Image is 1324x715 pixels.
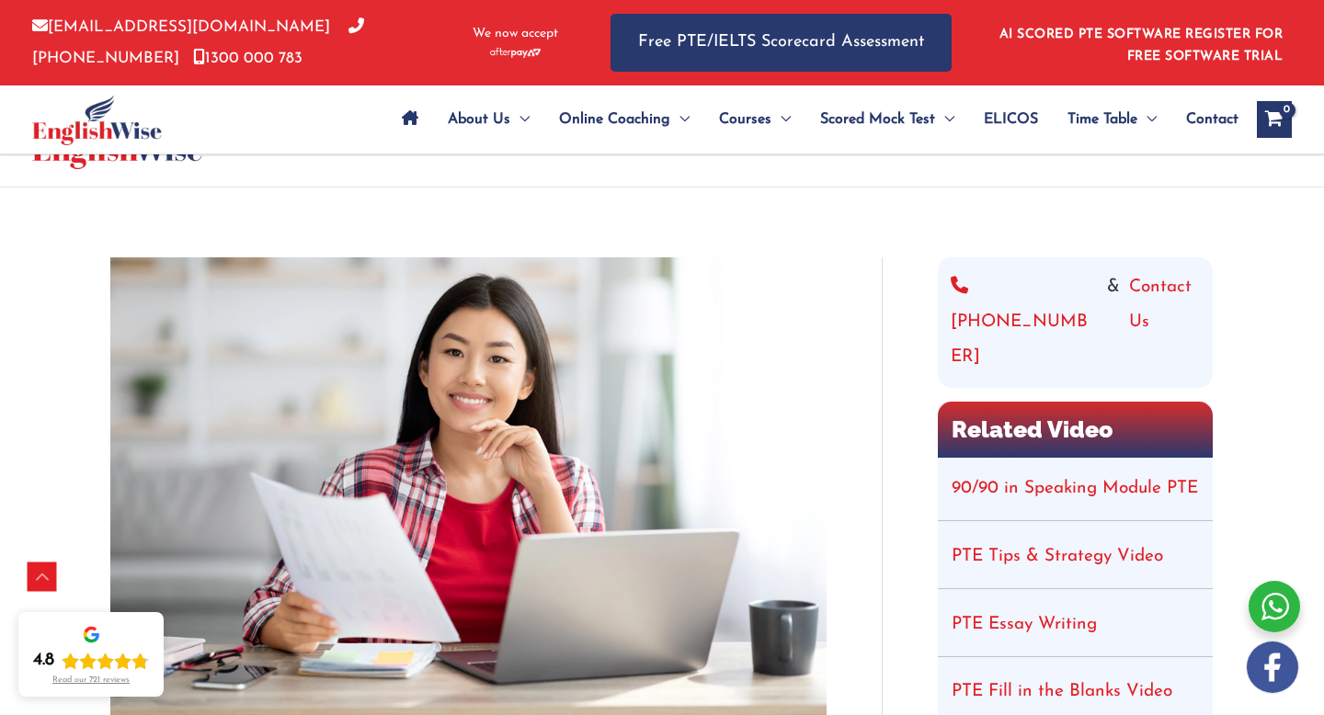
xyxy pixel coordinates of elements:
[510,87,530,152] span: Menu Toggle
[952,616,1097,633] a: PTE Essay Writing
[473,25,558,43] span: We now accept
[1067,87,1137,152] span: Time Table
[938,402,1213,458] h2: Related Video
[952,480,1198,497] a: 90/90 in Speaking Module PTE
[490,48,541,58] img: Afterpay-Logo
[387,87,1238,152] nav: Site Navigation: Main Menu
[32,19,364,65] a: [PHONE_NUMBER]
[1257,101,1292,138] a: View Shopping Cart, empty
[952,683,1172,700] a: PTE Fill in the Blanks Video
[951,270,1200,375] div: &
[1129,270,1200,375] a: Contact Us
[1137,87,1157,152] span: Menu Toggle
[433,87,544,152] a: About UsMenu Toggle
[611,14,952,72] a: Free PTE/IELTS Scorecard Assessment
[988,13,1292,73] aside: Header Widget 1
[670,87,690,152] span: Menu Toggle
[559,87,670,152] span: Online Coaching
[32,19,330,35] a: [EMAIL_ADDRESS][DOMAIN_NAME]
[1186,87,1238,152] span: Contact
[935,87,954,152] span: Menu Toggle
[704,87,805,152] a: CoursesMenu Toggle
[951,270,1098,375] a: [PHONE_NUMBER]
[771,87,791,152] span: Menu Toggle
[33,650,54,672] div: 4.8
[448,87,510,152] span: About Us
[1053,87,1171,152] a: Time TableMenu Toggle
[1171,87,1238,152] a: Contact
[999,28,1284,63] a: AI SCORED PTE SOFTWARE REGISTER FOR FREE SOFTWARE TRIAL
[805,87,969,152] a: Scored Mock TestMenu Toggle
[984,87,1038,152] span: ELICOS
[33,650,149,672] div: Rating: 4.8 out of 5
[969,87,1053,152] a: ELICOS
[32,95,162,145] img: cropped-ew-logo
[1247,641,1298,693] img: white-facebook.png
[193,51,302,66] a: 1300 000 783
[820,87,935,152] span: Scored Mock Test
[52,675,130,686] div: Read our 721 reviews
[952,548,1163,565] a: PTE Tips & Strategy Video
[544,87,704,152] a: Online CoachingMenu Toggle
[719,87,771,152] span: Courses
